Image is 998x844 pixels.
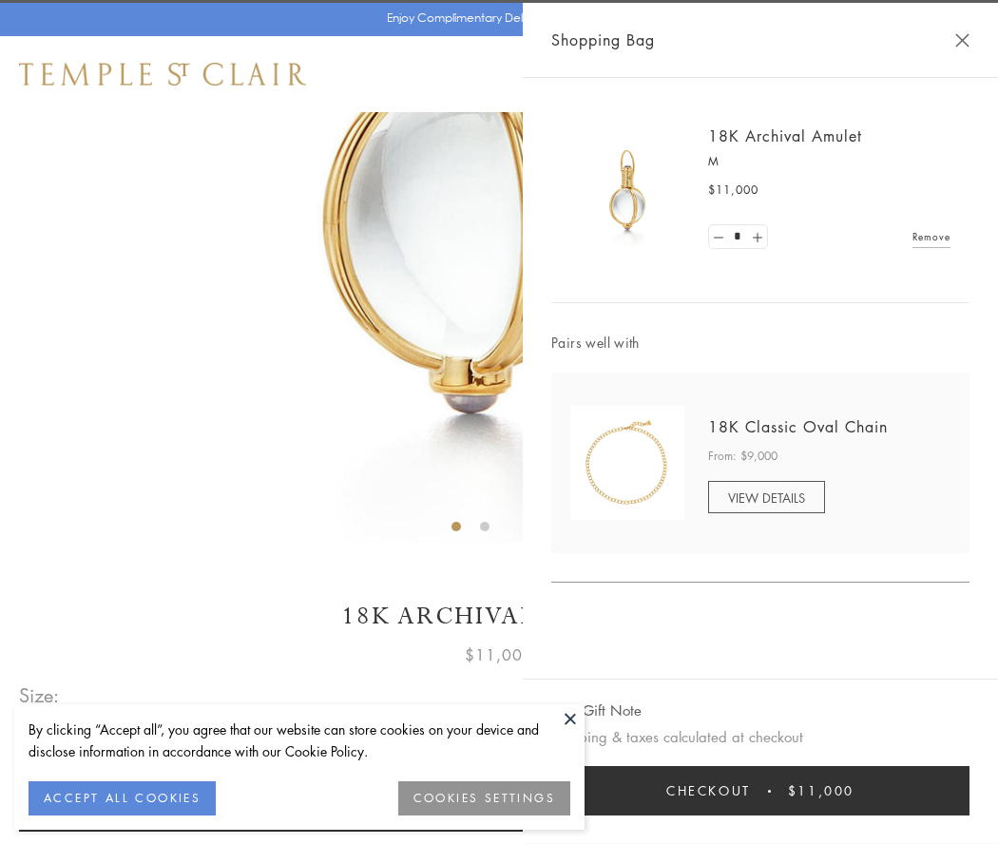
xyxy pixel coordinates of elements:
[465,643,533,667] span: $11,000
[551,332,969,354] span: Pairs well with
[666,780,751,801] span: Checkout
[387,9,603,28] p: Enjoy Complimentary Delivery & Returns
[551,766,969,815] button: Checkout $11,000
[19,680,61,711] span: Size:
[19,63,306,86] img: Temple St. Clair
[912,226,950,247] a: Remove
[29,781,216,815] button: ACCEPT ALL COOKIES
[788,780,854,801] span: $11,000
[398,781,570,815] button: COOKIES SETTINGS
[570,406,684,520] img: N88865-OV18
[551,725,969,749] p: Shipping & taxes calculated at checkout
[747,225,766,249] a: Set quantity to 2
[551,699,642,722] button: Add Gift Note
[708,447,777,466] span: From: $9,000
[708,416,888,437] a: 18K Classic Oval Chain
[728,489,805,507] span: VIEW DETAILS
[29,719,570,762] div: By clicking “Accept all”, you agree that our website can store cookies on your device and disclos...
[708,481,825,513] a: VIEW DETAILS
[708,152,950,171] p: M
[708,181,758,200] span: $11,000
[570,133,684,247] img: 18K Archival Amulet
[551,28,655,52] span: Shopping Bag
[708,125,862,146] a: 18K Archival Amulet
[955,33,969,48] button: Close Shopping Bag
[19,600,979,633] h1: 18K Archival Amulet
[709,225,728,249] a: Set quantity to 0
